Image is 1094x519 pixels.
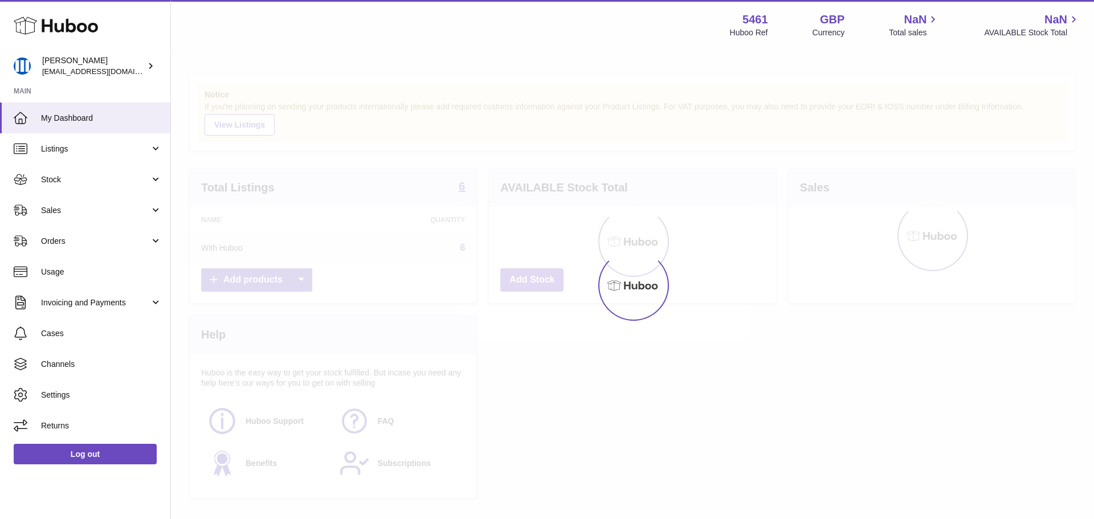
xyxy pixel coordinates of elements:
[984,27,1080,38] span: AVAILABLE Stock Total
[820,12,844,27] strong: GBP
[742,12,768,27] strong: 5461
[1044,12,1067,27] span: NaN
[41,113,162,124] span: My Dashboard
[41,328,162,339] span: Cases
[14,58,31,75] img: oksana@monimoto.com
[41,297,150,308] span: Invoicing and Payments
[41,205,150,216] span: Sales
[813,27,845,38] div: Currency
[42,55,145,77] div: [PERSON_NAME]
[41,236,150,247] span: Orders
[41,267,162,277] span: Usage
[14,444,157,464] a: Log out
[984,12,1080,38] a: NaN AVAILABLE Stock Total
[889,12,940,38] a: NaN Total sales
[889,27,940,38] span: Total sales
[41,420,162,431] span: Returns
[730,27,768,38] div: Huboo Ref
[41,390,162,401] span: Settings
[42,67,168,76] span: [EMAIL_ADDRESS][DOMAIN_NAME]
[41,144,150,154] span: Listings
[41,174,150,185] span: Stock
[904,12,926,27] span: NaN
[41,359,162,370] span: Channels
